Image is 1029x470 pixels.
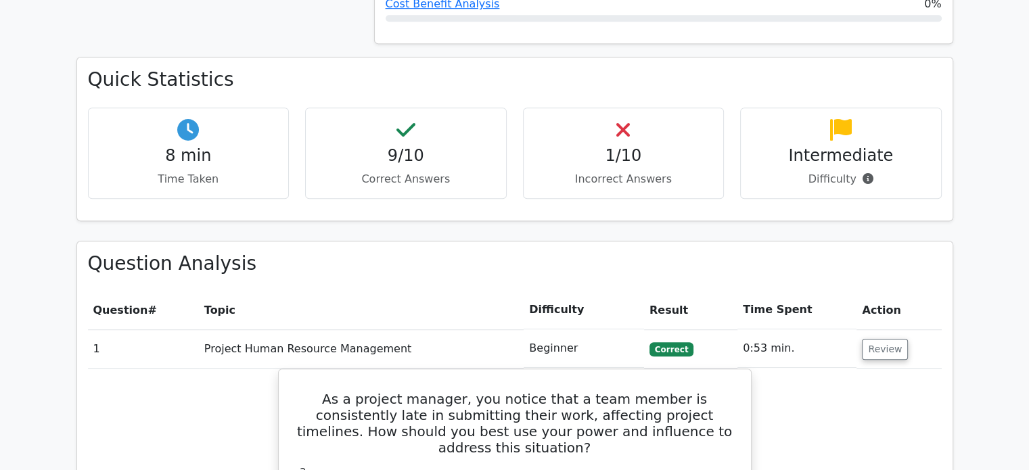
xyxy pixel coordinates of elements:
p: Incorrect Answers [534,171,713,187]
th: Difficulty [524,291,644,329]
th: Result [644,291,737,329]
td: 0:53 min. [737,329,856,368]
h4: 1/10 [534,146,713,166]
p: Difficulty [752,171,930,187]
h3: Quick Statistics [88,68,942,91]
th: Action [856,291,941,329]
h4: 8 min [99,146,278,166]
span: Question [93,304,148,316]
p: Correct Answers [317,171,495,187]
td: Beginner [524,329,644,368]
p: Time Taken [99,171,278,187]
th: Time Spent [737,291,856,329]
span: Correct [649,342,693,356]
h5: As a project manager, you notice that a team member is consistently late in submitting their work... [295,391,735,456]
td: Project Human Resource Management [199,329,524,368]
h3: Question Analysis [88,252,942,275]
th: # [88,291,199,329]
h4: 9/10 [317,146,495,166]
h4: Intermediate [752,146,930,166]
button: Review [862,339,908,360]
td: 1 [88,329,199,368]
th: Topic [199,291,524,329]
